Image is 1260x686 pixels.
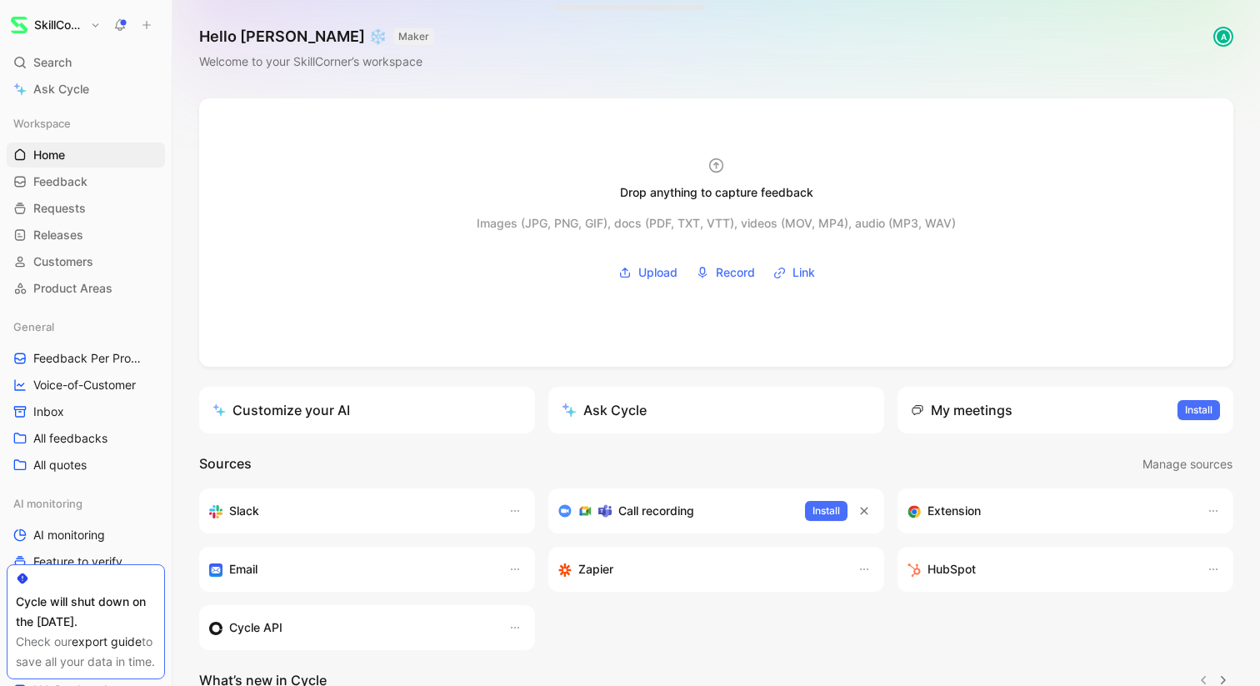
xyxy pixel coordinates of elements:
[477,213,956,233] div: Images (JPG, PNG, GIF), docs (PDF, TXT, VTT), videos (MOV, MP4), audio (MP3, WAV)
[7,399,165,424] a: Inbox
[212,400,350,420] div: Customize your AI
[792,263,815,283] span: Link
[7,276,165,301] a: Product Areas
[7,453,165,478] a: All quotes
[1142,454,1232,474] span: Manage sources
[578,559,613,579] h3: Zapier
[209,559,492,579] div: Forward emails to your feedback inbox
[13,318,54,335] span: General
[229,559,257,579] h3: Email
[33,377,136,393] span: Voice-of-Customer
[33,173,87,190] span: Feedback
[209,618,492,638] div: Sync customers & send feedback from custom sources. Get inspired by our favorite use case
[33,79,89,99] span: Ask Cycle
[7,169,165,194] a: Feedback
[13,115,71,132] span: Workspace
[638,263,677,283] span: Upload
[548,387,884,433] button: Ask Cycle
[33,553,122,570] span: Feature to verify
[393,28,434,45] button: MAKER
[1177,400,1220,420] button: Install
[7,491,165,601] div: AI monitoringAI monitoringFeature to verifyQuotes to verify
[34,18,83,33] h1: SkillCorner
[7,373,165,398] a: Voice-of-Customer
[1142,453,1233,475] button: Manage sources
[7,13,105,37] button: SkillCornerSkillCorner
[767,260,821,285] button: Link
[1185,402,1212,418] span: Install
[620,183,813,203] div: Drop anything to capture feedback
[199,453,252,475] h2: Sources
[33,147,65,163] span: Home
[7,249,165,274] a: Customers
[612,260,683,285] button: Upload
[13,495,82,512] span: AI monitoring
[33,457,87,473] span: All quotes
[33,350,146,367] span: Feedback Per Product Area
[33,227,83,243] span: Releases
[558,559,841,579] div: Capture feedback from thousands of sources with Zapier (survey results, recordings, sheets, etc).
[562,400,647,420] div: Ask Cycle
[7,77,165,102] a: Ask Cycle
[7,50,165,75] div: Search
[7,426,165,451] a: All feedbacks
[229,501,259,521] h3: Slack
[199,387,535,433] a: Customize your AI
[33,430,107,447] span: All feedbacks
[812,503,840,519] span: Install
[805,501,847,521] button: Install
[927,501,981,521] h3: Extension
[11,17,27,33] img: SkillCorner
[618,501,694,521] h3: Call recording
[690,260,761,285] button: Record
[33,200,86,217] span: Requests
[199,52,434,72] div: Welcome to your SkillCorner’s workspace
[209,501,492,521] div: Sync your customers, send feedback and get updates in Slack
[16,592,156,632] div: Cycle will shut down on the [DATE].
[7,523,165,548] a: AI monitoring
[33,253,93,270] span: Customers
[16,632,156,672] div: Check our to save all your data in time.
[7,314,165,478] div: GeneralFeedback Per Product AreaVoice-of-CustomerInboxAll feedbacksAll quotes
[558,501,792,521] div: Record & transcribe meetings from Zoom, Meet & Teams.
[33,403,64,420] span: Inbox
[1215,28,1232,45] div: A
[7,491,165,516] div: AI monitoring
[7,346,165,371] a: Feedback Per Product Area
[7,196,165,221] a: Requests
[199,27,434,47] h1: Hello [PERSON_NAME] ❄️
[7,111,165,136] div: Workspace
[7,143,165,168] a: Home
[33,280,112,297] span: Product Areas
[72,634,142,648] a: export guide
[911,400,1012,420] div: My meetings
[7,549,165,574] a: Feature to verify
[7,314,165,339] div: General
[927,559,976,579] h3: HubSpot
[33,53,72,73] span: Search
[7,223,165,248] a: Releases
[907,501,1190,521] div: Capture feedback from anywhere on the web
[716,263,755,283] span: Record
[33,527,105,543] span: AI monitoring
[229,618,282,638] h3: Cycle API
